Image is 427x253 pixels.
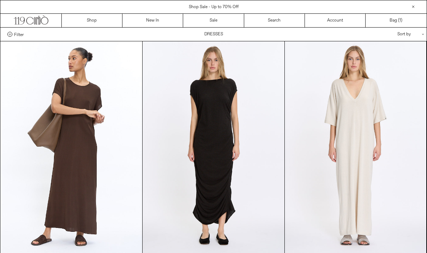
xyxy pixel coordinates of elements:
[183,14,244,27] a: Sale
[14,32,24,37] span: Filter
[244,14,305,27] a: Search
[356,28,420,41] div: Sort by
[399,17,402,24] span: )
[122,14,183,27] a: New In
[189,4,239,10] a: Shop Sale - Up to 70% Off
[366,14,426,27] a: Bag ()
[62,14,122,27] a: Shop
[399,18,401,23] span: 1
[305,14,366,27] a: Account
